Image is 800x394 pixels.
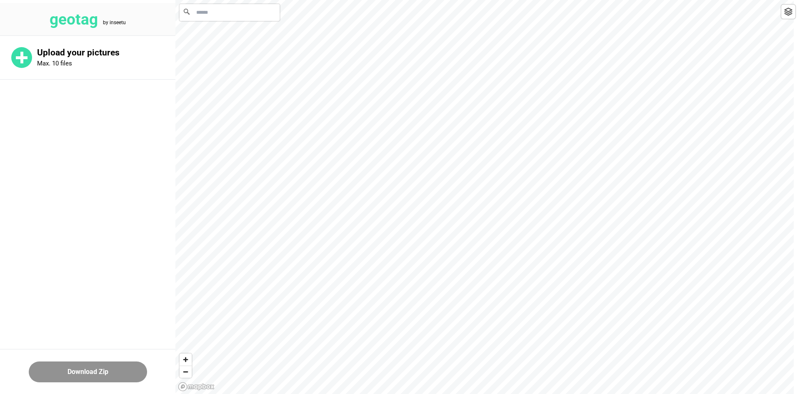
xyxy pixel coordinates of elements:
[103,20,126,25] tspan: by inseetu
[180,354,192,366] button: Zoom in
[178,382,215,391] a: Mapbox logo
[180,366,192,378] button: Zoom out
[180,4,280,21] input: Search
[29,361,147,382] button: Download Zip
[37,48,175,58] p: Upload your pictures
[784,8,792,16] img: toggleLayer
[50,10,98,28] tspan: geotag
[180,366,192,378] span: Zoom out
[37,60,72,67] p: Max. 10 files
